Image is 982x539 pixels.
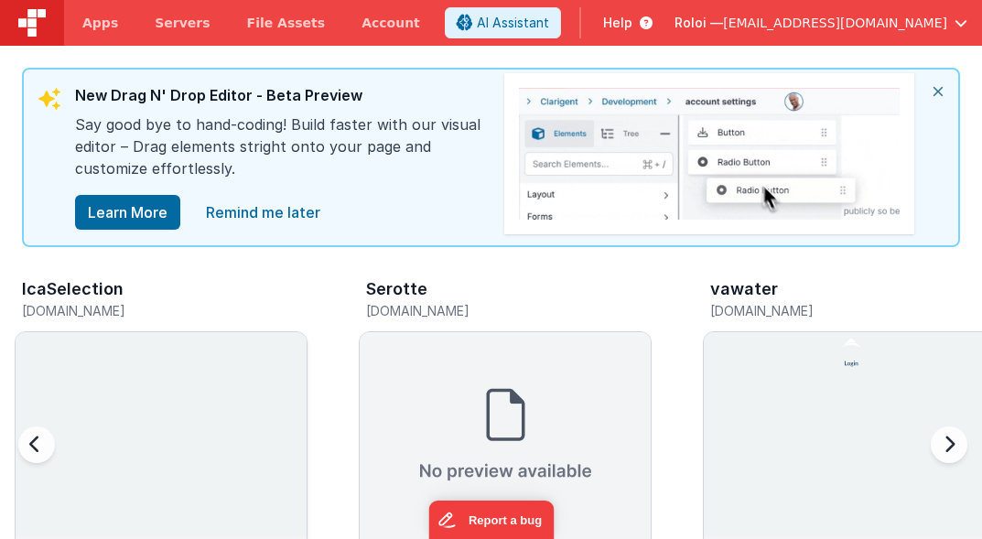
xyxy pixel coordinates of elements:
span: [EMAIL_ADDRESS][DOMAIN_NAME] [723,14,947,32]
div: Say good bye to hand-coding! Build faster with our visual editor – Drag elements stright onto you... [75,113,486,194]
span: Help [603,14,632,32]
span: File Assets [247,14,326,32]
h3: IcaSelection [22,280,124,298]
iframe: Marker.io feedback button [428,501,554,539]
span: AI Assistant [477,14,549,32]
h3: vawater [710,280,778,298]
a: close [195,194,331,231]
button: Roloi — [EMAIL_ADDRESS][DOMAIN_NAME] [674,14,967,32]
button: Learn More [75,195,180,230]
span: Roloi — [674,14,723,32]
button: AI Assistant [445,7,561,38]
h3: Serotte [366,280,427,298]
h5: [DOMAIN_NAME] [22,304,308,318]
i: close [918,70,958,113]
div: New Drag N' Drop Editor - Beta Preview [75,84,486,113]
span: Servers [155,14,210,32]
h5: [DOMAIN_NAME] [366,304,652,318]
span: Apps [82,14,118,32]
